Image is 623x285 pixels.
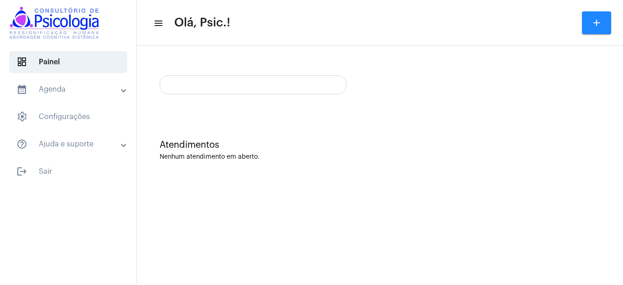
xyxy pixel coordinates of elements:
[9,106,127,128] span: Configurações
[16,84,122,95] mat-panel-title: Agenda
[7,5,101,41] img: logomarcaconsultorio.jpeg
[5,78,136,100] mat-expansion-panel-header: sidenav iconAgenda
[160,140,600,150] div: Atendimentos
[9,51,127,73] span: Painel
[153,18,162,29] mat-icon: sidenav icon
[174,16,230,30] span: Olá, Psic.!
[160,154,600,161] div: Nenhum atendimento em aberto.
[5,133,136,155] mat-expansion-panel-header: sidenav iconAjuda e suporte
[16,139,27,150] mat-icon: sidenav icon
[16,111,27,122] span: sidenav icon
[16,84,27,95] mat-icon: sidenav icon
[16,57,27,67] span: sidenav icon
[16,166,27,177] mat-icon: sidenav icon
[16,139,122,150] mat-panel-title: Ajuda e suporte
[9,161,127,182] span: Sair
[591,17,602,28] mat-icon: add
